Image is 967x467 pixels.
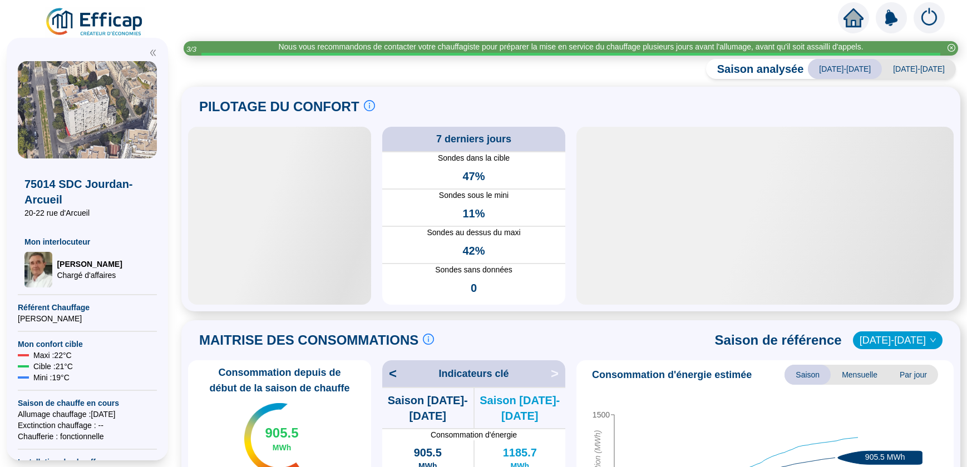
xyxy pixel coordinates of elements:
span: Consommation d'énergie estimée [592,367,752,382]
span: Indicateurs clé [438,366,509,381]
span: down [930,337,936,344]
span: Saison de référence [715,331,842,349]
span: Consommation d'énergie [382,429,565,440]
span: Chaufferie : fonctionnelle [18,431,157,442]
span: Consommation depuis de début de la saison de chauffe [193,365,367,396]
span: Exctinction chauffage : -- [18,420,157,431]
img: efficap energie logo [45,7,145,38]
span: 905.5 [414,445,442,460]
img: alerts [914,2,945,33]
text: 905.5 MWh [865,453,905,461]
span: info-circle [364,100,375,111]
span: 11% [462,206,485,221]
span: 47% [462,168,485,184]
span: [DATE]-[DATE] [882,59,956,79]
span: Sondes dans la cible [382,152,565,164]
span: Par jour [889,365,938,385]
span: MWh [273,442,291,453]
span: Allumage chauffage : [DATE] [18,409,157,420]
span: [PERSON_NAME] [18,313,157,324]
span: MAITRISE DES CONSOMMATIONS [199,331,418,349]
span: Saison de chauffe en cours [18,398,157,409]
span: 20-22 rue d'Arcueil [24,207,150,218]
span: 7 derniers jours [436,131,511,147]
span: 905.5 [265,424,298,442]
span: 2019-2020 [860,332,936,349]
span: Cible : 21 °C [33,361,73,372]
span: > [551,365,565,382]
span: Mini : 19 °C [33,372,70,383]
span: Sondes sans données [382,264,565,276]
span: Chargé d'affaires [57,270,122,281]
img: alerts [876,2,907,33]
span: close-circle [948,44,955,52]
span: Saison [DATE]-[DATE] [382,393,473,424]
span: home [843,8,864,28]
span: Mensuelle [831,365,889,385]
span: < [382,365,397,382]
span: double-left [149,49,157,57]
tspan: 1500 [593,410,610,419]
span: Mon confort cible [18,339,157,350]
span: [DATE]-[DATE] [808,59,882,79]
span: [PERSON_NAME] [57,259,122,270]
span: 0 [471,280,477,296]
span: Sondes sous le mini [382,190,565,201]
span: Saison [785,365,831,385]
span: 42% [462,243,485,259]
span: Référent Chauffage [18,302,157,313]
img: Chargé d'affaires [24,252,52,287]
span: PILOTAGE DU CONFORT [199,98,359,116]
span: Saison analysée [706,61,804,77]
span: 1185.7 [503,445,537,460]
span: 75014 SDC Jourdan-Arcueil [24,176,150,207]
span: info-circle [423,334,434,345]
span: Sondes au dessus du maxi [382,227,565,239]
div: Nous vous recommandons de contacter votre chauffagiste pour préparer la mise en service du chauff... [278,41,863,53]
span: Saison [DATE]-[DATE] [475,393,566,424]
i: 3 / 3 [186,45,196,53]
span: Mon interlocuteur [24,236,150,247]
span: Maxi : 22 °C [33,350,72,361]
